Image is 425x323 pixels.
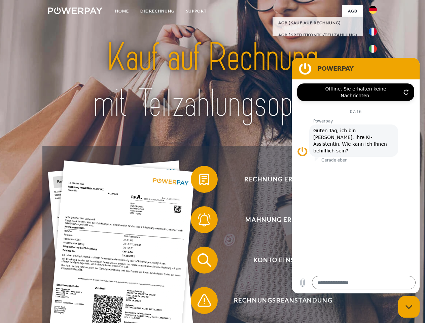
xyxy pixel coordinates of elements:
img: de [369,6,377,14]
img: qb_bill.svg [196,171,213,188]
span: Rechnungsbeanstandung [201,287,365,314]
img: it [369,45,377,53]
a: SUPPORT [180,5,212,17]
img: fr [369,28,377,36]
span: Rechnung erhalten? [201,166,365,193]
iframe: Messaging-Fenster [292,58,420,293]
span: Konto einsehen [201,247,365,274]
a: Home [109,5,135,17]
button: Rechnung erhalten? [191,166,366,193]
button: Konto einsehen [191,247,366,274]
a: agb [342,5,363,17]
button: Rechnungsbeanstandung [191,287,366,314]
span: Mahnung erhalten? [201,206,365,233]
img: qb_bell.svg [196,211,213,228]
img: logo-powerpay-white.svg [48,7,102,14]
iframe: Schaltfläche zum Öffnen des Messaging-Fensters; Konversation läuft [398,296,420,318]
button: Mahnung erhalten? [191,206,366,233]
img: qb_warning.svg [196,292,213,309]
a: AGB (Kreditkonto/Teilzahlung) [273,29,363,41]
img: qb_search.svg [196,252,213,268]
img: title-powerpay_de.svg [64,32,361,129]
a: DIE RECHNUNG [135,5,180,17]
a: AGB (Kauf auf Rechnung) [273,17,363,29]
